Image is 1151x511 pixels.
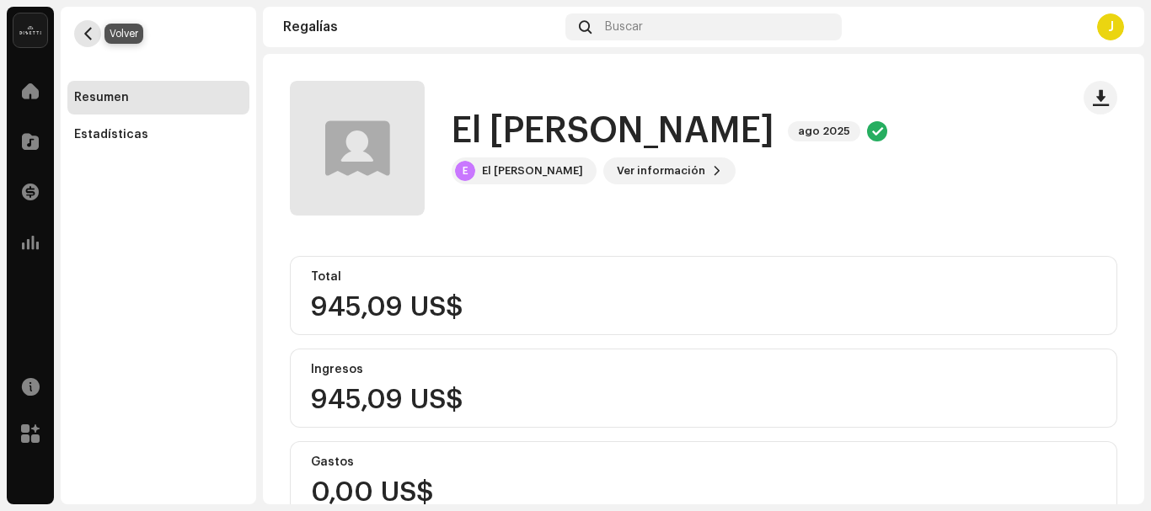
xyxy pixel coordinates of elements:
[311,363,1096,376] div: Ingresos
[455,161,475,181] div: E
[13,13,47,47] img: 02a7c2d3-3c89-4098-b12f-2ff2945c95ee
[617,154,705,188] span: Ver información
[605,20,643,34] span: Buscar
[290,349,1117,428] re-o-card-value: Ingresos
[74,91,129,104] div: Resumen
[290,256,1117,335] re-o-card-value: Total
[74,128,148,141] div: Estadísticas
[603,157,736,184] button: Ver información
[788,121,860,141] span: ago 2025
[67,81,249,114] re-m-nav-item: Resumen
[311,455,1096,469] div: Gastos
[482,164,583,178] div: El [PERSON_NAME]
[311,270,1096,284] div: Total
[1097,13,1124,40] div: J
[452,112,774,151] h1: El [PERSON_NAME]
[283,20,559,34] div: Regalías
[67,118,249,152] re-m-nav-item: Estadísticas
